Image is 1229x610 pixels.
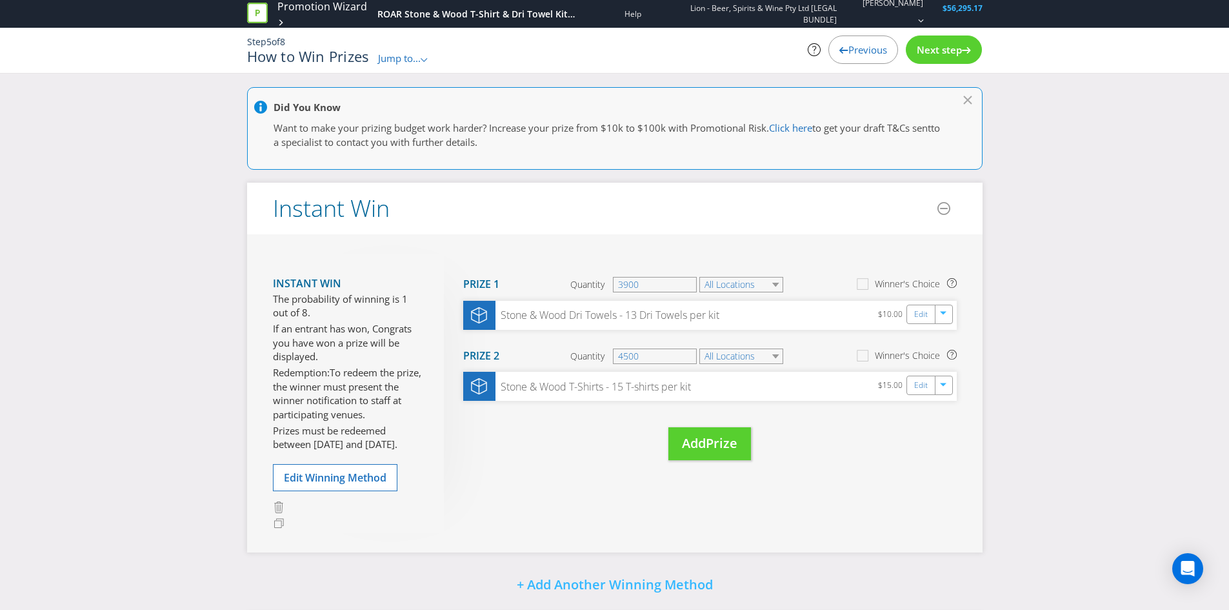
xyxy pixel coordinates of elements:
[463,279,499,290] h4: Prize 1
[1172,553,1203,584] div: Open Intercom Messenger
[273,196,390,221] h2: Instant Win
[914,378,928,393] a: Edit
[875,278,940,290] div: Winner's Choice
[706,434,737,452] span: Prize
[624,8,641,19] a: Help
[247,36,266,48] span: Step
[247,48,369,64] h1: How to Win Prizes
[266,36,272,48] span: 5
[875,349,940,362] div: Winner's Choice
[280,36,285,48] span: 8
[272,36,280,48] span: of
[769,121,812,134] a: Click here
[917,43,962,56] span: Next step
[495,380,691,394] div: Stone & Wood T-Shirts - 15 T-shirts per kit
[495,308,719,323] div: Stone & Wood Dri Towels - 13 Dri Towels per kit
[659,3,837,25] span: Lion - Beer, Spirits & Wine Pty Ltd [LEGAL BUNDLE]
[273,322,425,363] p: If an entrant has won, Congrats you have won a prize will be displayed.
[378,52,421,65] span: Jump to...
[274,121,940,148] span: to get your draft T&Cs sentto a specialist to contact you with further details.
[273,278,425,290] h4: Instant Win
[570,350,605,363] span: Quantity
[273,366,330,379] span: Redemption:
[517,576,713,593] span: + Add Another Winning Method
[273,366,421,420] span: To redeem the prize, the winner must present the winner notification to staff at participating ve...
[848,43,887,56] span: Previous
[377,8,575,21] div: ROAR Stone & Wood T-Shirt & Dri Towel Kit 25
[273,292,425,320] p: The probability of winning is 1 out of 8.
[878,378,906,394] div: $15.00
[284,471,386,485] span: Edit Winning Method
[274,121,769,134] span: Want to make your prizing budget work harder? Increase your prize from $10k to $100k with Promoti...
[484,572,746,600] button: + Add Another Winning Method
[878,307,906,323] div: $10.00
[914,307,928,322] a: Edit
[682,434,706,452] span: Add
[570,278,605,291] span: Quantity
[463,351,499,362] h4: Prize 2
[943,3,983,14] span: $56,295.17
[273,464,397,491] button: Edit Winning Method
[273,424,425,452] p: Prizes must be redeemed between [DATE] and [DATE].
[668,427,751,460] button: AddPrize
